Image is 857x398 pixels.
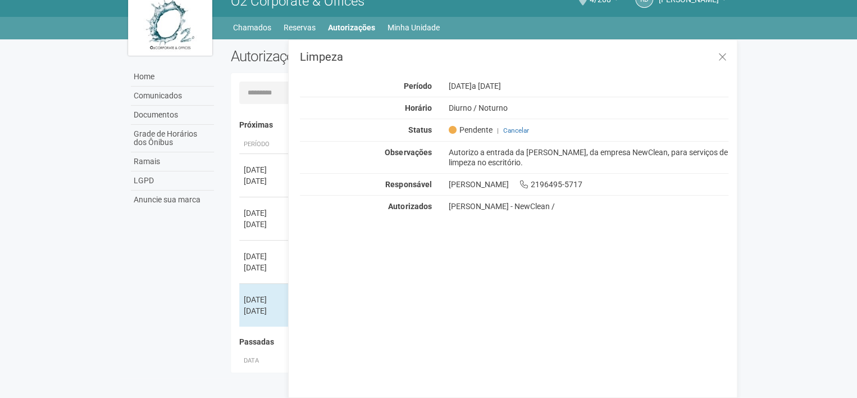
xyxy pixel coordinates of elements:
[131,191,214,209] a: Anuncie sua marca
[231,48,471,65] h2: Autorizações
[448,125,492,135] span: Pendente
[244,219,285,230] div: [DATE]
[131,87,214,106] a: Comunicados
[239,338,721,346] h4: Passadas
[131,171,214,191] a: LGPD
[244,251,285,262] div: [DATE]
[471,82,500,91] span: a [DATE]
[503,126,528,134] a: Cancelar
[239,135,290,154] th: Período
[284,20,316,35] a: Reservas
[300,51,728,62] h3: Limpeza
[448,201,728,211] div: [PERSON_NAME] - NewClean /
[131,125,214,152] a: Grade de Horários dos Ônibus
[440,103,737,113] div: Diurno / Noturno
[131,67,214,87] a: Home
[440,81,737,91] div: [DATE]
[388,20,440,35] a: Minha Unidade
[328,20,375,35] a: Autorizações
[244,305,285,316] div: [DATE]
[239,352,290,370] th: Data
[496,126,498,134] span: |
[385,148,431,157] strong: Observações
[404,103,431,112] strong: Horário
[440,179,737,189] div: [PERSON_NAME] 2196495-5717
[239,121,721,129] h4: Próximas
[131,152,214,171] a: Ramais
[440,147,737,168] div: Autorizo a entrada da [PERSON_NAME], da empresa NewClean, para serviços de limpeza no escritório.
[388,202,431,211] strong: Autorizados
[244,175,285,187] div: [DATE]
[244,294,285,305] div: [DATE]
[385,180,431,189] strong: Responsável
[244,262,285,273] div: [DATE]
[233,20,271,35] a: Chamados
[244,207,285,219] div: [DATE]
[244,164,285,175] div: [DATE]
[131,106,214,125] a: Documentos
[408,125,431,134] strong: Status
[403,82,431,91] strong: Período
